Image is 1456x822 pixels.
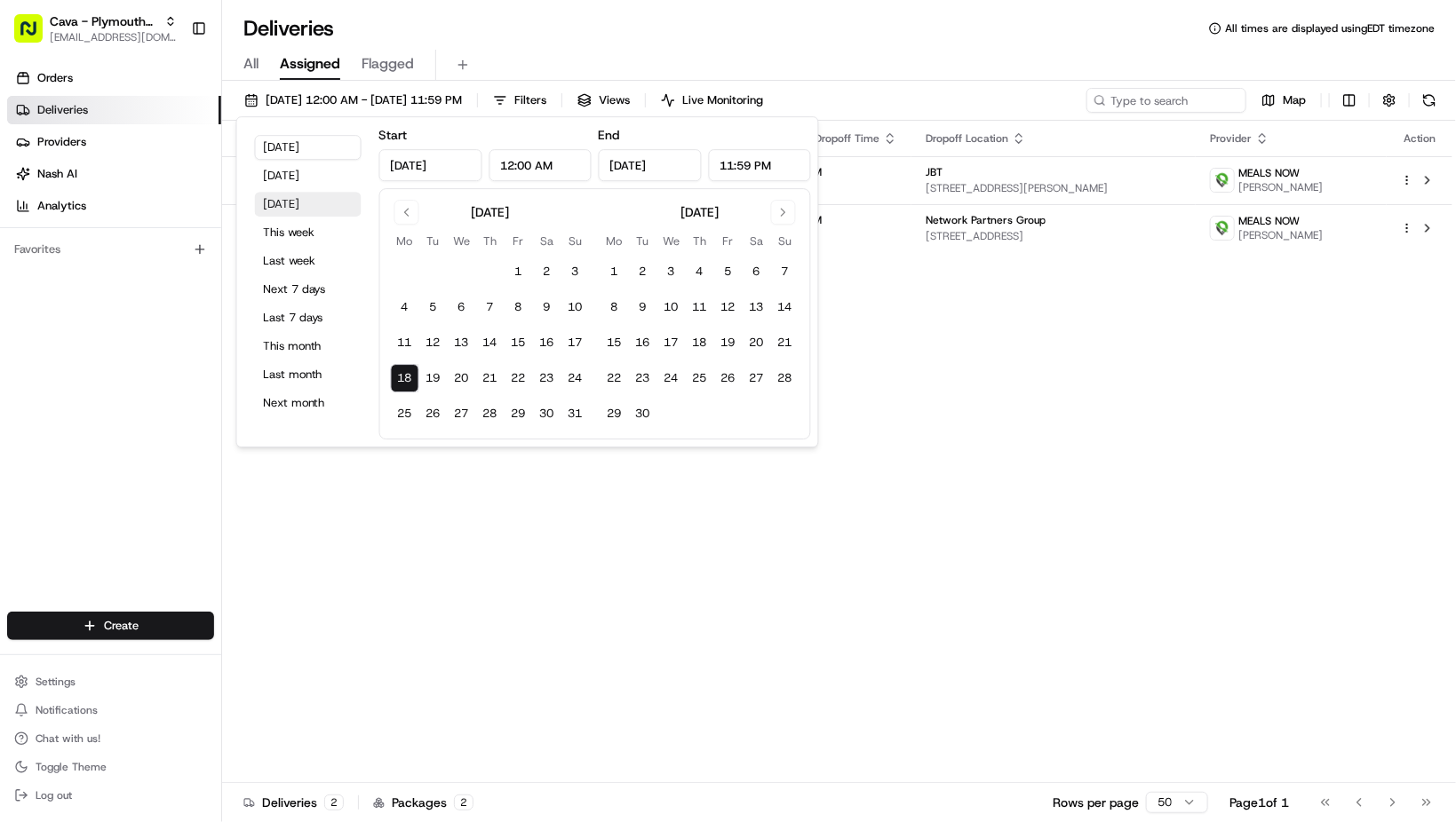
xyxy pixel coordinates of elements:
[448,293,476,321] button: 6
[561,364,590,392] button: 24
[37,70,73,86] span: Orders
[60,187,225,202] div: We're available if you need us!
[505,232,533,250] th: Friday
[601,232,629,250] th: Monday
[391,293,419,321] button: 4
[280,53,340,75] span: Assigned
[476,328,505,357] button: 14
[533,399,561,428] button: 30
[601,257,629,286] button: 1
[476,293,505,321] button: 7
[514,92,546,108] span: Filters
[255,305,362,330] button: Last 7 days
[1086,88,1246,113] input: Type to search
[7,128,221,156] a: Providers
[255,334,362,359] button: This month
[1253,88,1314,113] button: Map
[926,131,1008,146] span: Dropoff Location
[37,102,88,118] span: Deliveries
[7,698,214,723] button: Notifications
[255,163,362,188] button: [DATE]
[324,794,344,810] div: 2
[686,257,714,286] button: 4
[448,364,476,392] button: 20
[505,328,533,357] button: 15
[743,364,771,392] button: 27
[419,399,448,428] button: 26
[18,170,50,202] img: 1736555255976-a54dd68f-1ca7-489b-9aae-adbdc363a1c4
[255,249,362,273] button: Last week
[926,181,1182,195] span: [STREET_ADDRESS][PERSON_NAME]
[772,229,897,243] span: [DATE]
[476,364,505,392] button: 21
[714,232,743,250] th: Friday
[1238,166,1300,180] span: MEALS NOW
[18,18,53,53] img: Nash
[476,232,505,250] th: Thursday
[680,203,719,221] div: [DATE]
[485,88,554,113] button: Filters
[419,293,448,321] button: 5
[1238,214,1300,228] span: MEALS NOW
[629,399,657,428] button: 30
[394,200,419,225] button: Go to previous month
[419,328,448,357] button: 12
[7,783,214,808] button: Log out
[629,328,657,357] button: 16
[7,235,214,264] div: Favorites
[50,12,157,30] button: Cava - Plymouth Meeting
[36,675,76,689] span: Settings
[629,364,657,392] button: 23
[599,92,630,108] span: Views
[533,257,561,286] button: 2
[601,399,629,428] button: 29
[391,232,419,250] th: Monday
[926,229,1182,243] span: [STREET_ADDRESS]
[533,293,561,321] button: 9
[50,30,177,44] button: [EMAIL_ADDRESS][DOMAIN_NAME]
[533,364,561,392] button: 23
[505,257,533,286] button: 1
[743,293,771,321] button: 13
[629,232,657,250] th: Tuesday
[255,135,362,160] button: [DATE]
[561,328,590,357] button: 17
[714,364,743,392] button: 26
[601,293,629,321] button: 8
[471,203,509,221] div: [DATE]
[772,181,897,195] span: [DATE]
[714,328,743,357] button: 19
[657,328,686,357] button: 17
[454,794,473,810] div: 2
[391,364,419,392] button: 18
[1229,794,1289,811] div: Page 1 of 1
[1417,88,1442,113] button: Refresh
[36,257,136,275] span: Knowledge Base
[505,293,533,321] button: 8
[7,96,221,124] a: Deliveries
[125,300,215,314] a: Powered byPylon
[1283,92,1306,108] span: Map
[243,53,259,75] span: All
[18,71,323,99] p: Welcome 👋
[419,232,448,250] th: Tuesday
[771,232,800,250] th: Sunday
[7,669,214,694] button: Settings
[373,794,473,811] div: Packages
[1211,217,1234,240] img: melas_now_logo.png
[657,364,686,392] button: 24
[266,92,462,108] span: [DATE] 12:00 AM - [DATE] 11:59 PM
[46,115,293,133] input: Clear
[772,165,897,179] span: 12:00 PM
[708,149,811,181] input: Time
[599,127,620,143] label: End
[653,88,771,113] button: Live Monitoring
[177,301,215,314] span: Pylon
[1238,180,1323,194] span: [PERSON_NAME]
[601,328,629,357] button: 15
[743,257,771,286] button: 6
[60,170,291,187] div: Start new chat
[561,293,590,321] button: 10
